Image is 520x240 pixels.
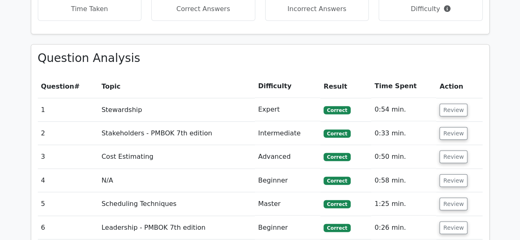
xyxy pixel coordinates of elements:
span: Correct [324,177,350,185]
span: Correct [324,153,350,161]
td: 4 [38,169,98,192]
button: Review [439,104,467,117]
span: Correct [324,224,350,232]
td: Intermediate [255,122,320,145]
span: Correct [324,130,350,138]
button: Review [439,174,467,187]
p: Correct Answers [158,4,248,14]
td: N/A [98,169,255,192]
td: Stakeholders - PMBOK 7th edition [98,122,255,145]
td: Expert [255,98,320,121]
td: 6 [38,216,98,240]
th: Time Spent [371,75,436,98]
p: Difficulty [386,4,476,14]
td: 0:33 min. [371,122,436,145]
h3: Question Analysis [38,51,483,65]
span: Correct [324,106,350,114]
th: Difficulty [255,75,320,98]
td: 0:58 min. [371,169,436,192]
th: Action [436,75,482,98]
p: Time Taken [45,4,135,14]
span: Question [41,82,74,90]
td: Cost Estimating [98,145,255,169]
button: Review [439,222,467,234]
td: Leadership - PMBOK 7th edition [98,216,255,240]
th: # [38,75,98,98]
button: Review [439,151,467,163]
td: 0:26 min. [371,216,436,240]
th: Topic [98,75,255,98]
td: Stewardship [98,98,255,121]
td: Beginner [255,216,320,240]
p: Incorrect Answers [272,4,362,14]
td: 0:54 min. [371,98,436,121]
td: 2 [38,122,98,145]
td: Scheduling Techniques [98,192,255,216]
button: Review [439,127,467,140]
td: 5 [38,192,98,216]
th: Result [320,75,371,98]
td: Advanced [255,145,320,169]
td: Beginner [255,169,320,192]
button: Review [439,198,467,210]
td: 0:50 min. [371,145,436,169]
td: Master [255,192,320,216]
td: 3 [38,145,98,169]
span: Correct [324,200,350,208]
td: 1:25 min. [371,192,436,216]
td: 1 [38,98,98,121]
